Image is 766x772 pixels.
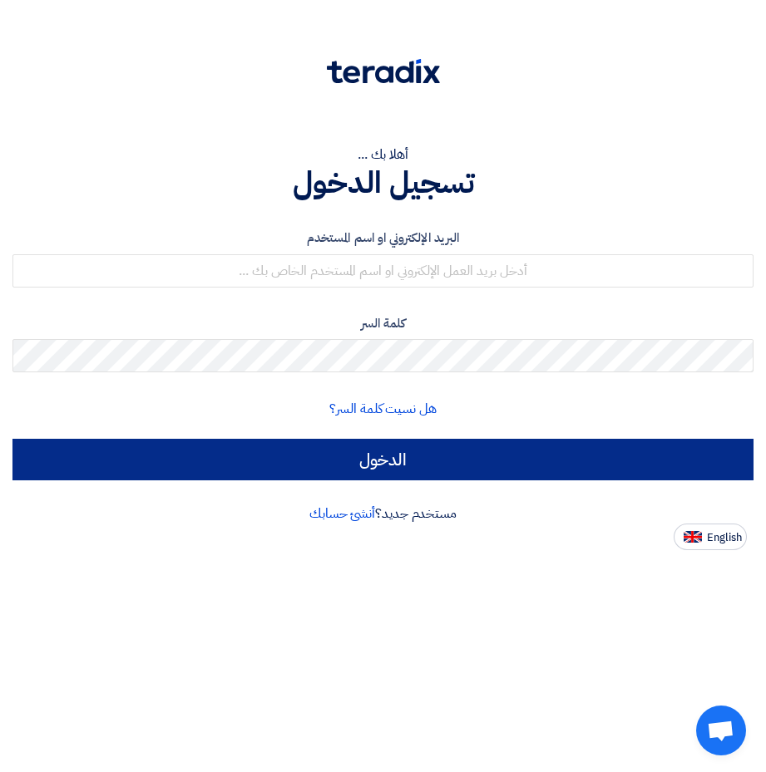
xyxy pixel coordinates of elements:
a: أنشئ حسابك [309,504,375,524]
input: الدخول [12,439,754,480]
div: أهلا بك ... [12,145,754,165]
a: هل نسيت كلمة السر؟ [329,399,436,419]
img: Teradix logo [327,59,440,84]
div: مستخدم جديد؟ [12,504,754,524]
div: Open chat [696,706,746,755]
img: en-US.png [684,531,702,543]
h1: تسجيل الدخول [12,165,754,201]
label: كلمة السر [12,314,754,333]
input: أدخل بريد العمل الإلكتروني او اسم المستخدم الخاص بك ... [12,254,754,288]
span: English [707,532,742,543]
label: البريد الإلكتروني او اسم المستخدم [12,229,754,248]
button: English [674,524,747,550]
